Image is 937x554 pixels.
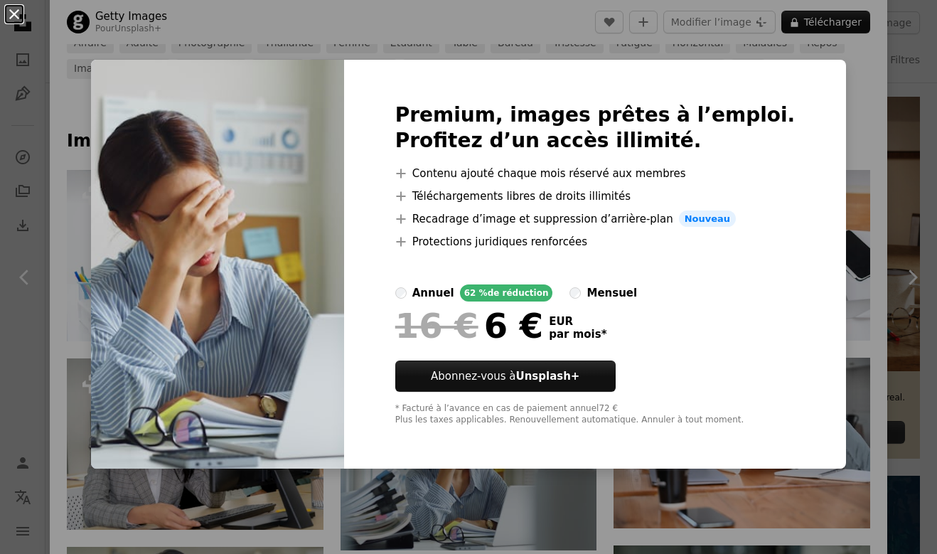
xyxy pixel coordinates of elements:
[395,287,407,299] input: annuel62 %de réduction
[549,328,606,341] span: par mois *
[515,370,579,383] strong: Unsplash+
[395,307,543,344] div: 6 €
[395,403,796,426] div: * Facturé à l’avance en cas de paiement annuel 72 € Plus les taxes applicables. Renouvellement au...
[395,165,796,182] li: Contenu ajouté chaque mois réservé aux membres
[460,284,553,302] div: 62 % de réduction
[569,287,581,299] input: mensuel
[395,361,616,392] button: Abonnez-vous àUnsplash+
[395,102,796,154] h2: Premium, images prêtes à l’emploi. Profitez d’un accès illimité.
[412,284,454,302] div: annuel
[587,284,637,302] div: mensuel
[395,188,796,205] li: Téléchargements libres de droits illimités
[395,307,478,344] span: 16 €
[679,211,736,228] span: Nouveau
[549,315,606,328] span: EUR
[395,211,796,228] li: Recadrage d’image et suppression d’arrière-plan
[91,60,344,469] img: premium_photo-1665203618989-e04554a539b1
[395,233,796,250] li: Protections juridiques renforcées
